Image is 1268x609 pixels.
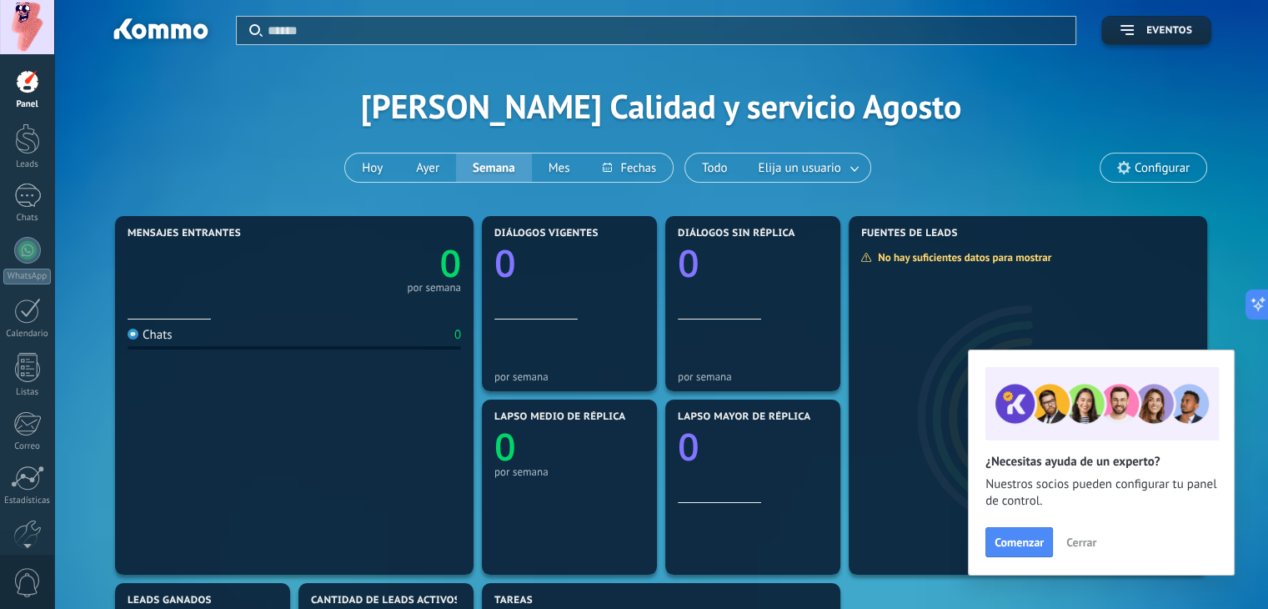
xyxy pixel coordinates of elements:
div: Panel [3,99,52,110]
span: Nuestros socios pueden configurar tu panel de control. [985,476,1217,510]
span: Leads ganados [128,595,212,606]
div: Listas [3,387,52,398]
div: 0 [454,327,461,343]
div: por semana [407,284,461,292]
span: Lapso mayor de réplica [678,411,810,423]
div: Estadísticas [3,496,52,506]
button: Elija un usuario [744,154,870,182]
button: Comenzar [985,527,1053,557]
button: Todo [685,154,744,182]
button: Fechas [586,154,672,182]
button: Semana [456,154,532,182]
text: 0 [439,238,461,289]
div: por semana [494,466,644,478]
div: Calendario [3,329,52,340]
span: Eventos [1146,25,1192,37]
h2: ¿Necesitas ayuda de un experto? [985,454,1217,470]
div: Chats [128,327,173,343]
div: Chats [3,213,52,224]
button: Eventos [1101,16,1211,45]
img: Chats [128,329,138,340]
div: por semana [678,370,828,383]
div: Correo [3,441,52,452]
span: Comenzar [995,536,1044,548]
span: Elija un usuario [755,157,844,179]
text: 0 [494,421,516,472]
span: Cerrar [1066,536,1096,548]
div: WhatsApp [3,269,51,284]
button: Mes [532,154,587,182]
span: Cantidad de leads activos [311,595,460,606]
text: 0 [494,238,516,289]
span: Fuentes de leads [861,228,958,239]
span: Diálogos vigentes [494,228,599,239]
div: No hay suficientes datos para mostrar [860,250,1063,264]
span: Configurar [1135,161,1190,175]
div: Leads [3,159,52,170]
a: 0 [294,238,461,289]
span: Mensajes entrantes [128,228,241,239]
div: por semana [494,370,644,383]
span: Diálogos sin réplica [678,228,795,239]
button: Hoy [345,154,399,182]
text: 0 [678,238,699,289]
span: Lapso medio de réplica [494,411,626,423]
span: Tareas [494,595,533,606]
button: Ayer [399,154,456,182]
button: Cerrar [1059,530,1104,555]
text: 0 [678,421,699,472]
